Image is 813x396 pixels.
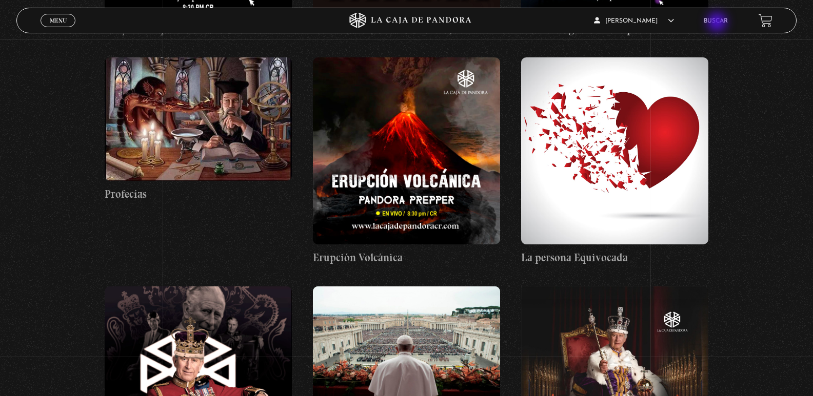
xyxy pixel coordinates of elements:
[46,26,70,33] span: Cerrar
[50,17,67,24] span: Menu
[759,14,772,28] a: View your shopping cart
[521,57,708,266] a: La persona Equivocada
[704,18,728,24] a: Buscar
[105,57,292,202] a: Profecías
[313,57,500,266] a: Erupción Volcánica
[313,249,500,266] h4: Erupción Volcánica
[105,186,292,202] h4: Profecías
[594,18,674,24] span: [PERSON_NAME]
[521,249,708,266] h4: La persona Equivocada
